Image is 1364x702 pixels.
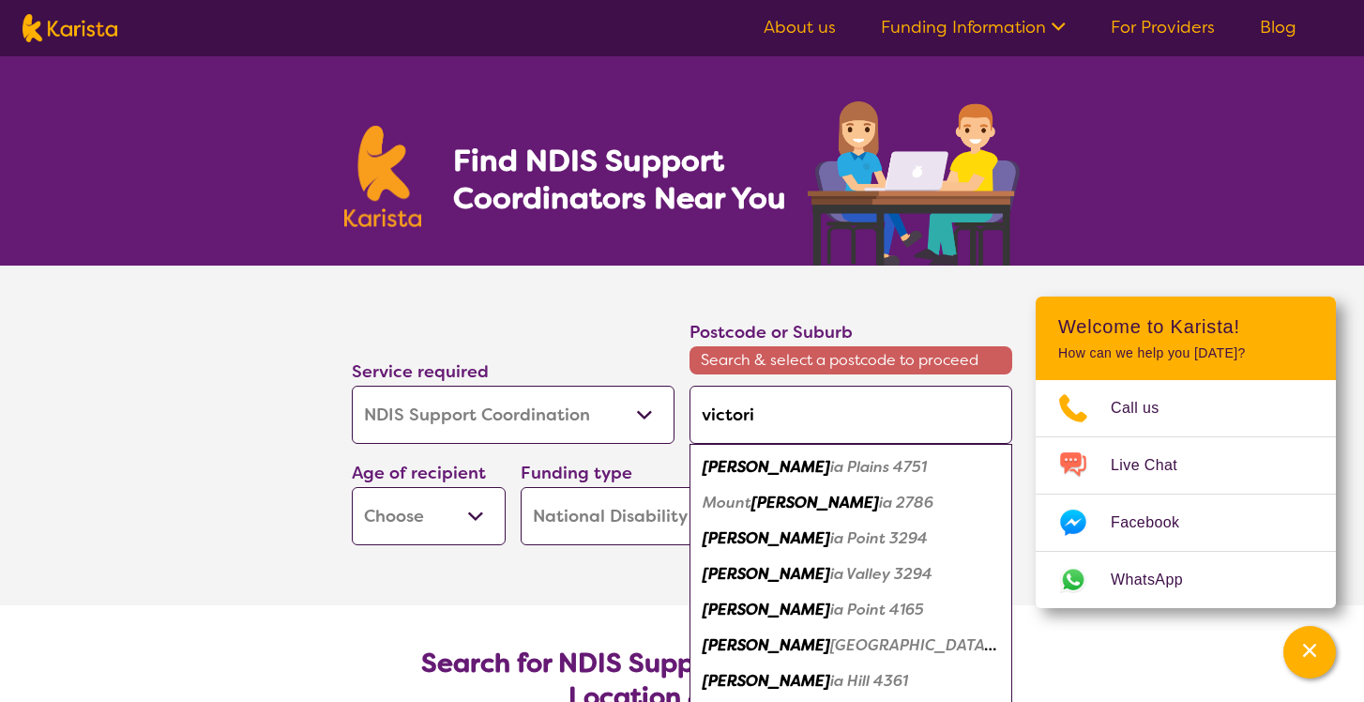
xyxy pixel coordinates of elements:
button: Channel Menu [1283,626,1336,679]
em: [PERSON_NAME] [703,635,830,655]
em: ia 2786 [879,493,933,512]
em: [PERSON_NAME] [703,528,830,548]
div: Victoria Plains 4751 [699,450,1003,485]
span: Call us [1111,394,1182,422]
em: ia Point 4165 [830,600,924,619]
div: Victoria Hill 4361 [699,664,1003,699]
em: ia Hill 4361 [830,671,908,691]
a: For Providers [1111,16,1215,38]
h1: Find NDIS Support Coordinators Near You [453,142,800,217]
em: Mount [703,493,751,512]
a: Blog [1260,16,1296,38]
a: Web link opens in a new tab. [1036,552,1336,608]
ul: Choose channel [1036,380,1336,608]
label: Postcode or Suburb [690,321,853,343]
em: [PERSON_NAME] [703,564,830,584]
em: [PERSON_NAME] [703,457,830,477]
input: Type [690,386,1012,444]
em: ia Point 3294 [830,528,928,548]
span: Search & select a postcode to proceed [690,346,1012,374]
p: How can we help you [DATE]? [1058,345,1313,361]
em: ia Valley 3294 [830,564,932,584]
label: Funding type [521,462,632,484]
span: Live Chat [1111,451,1200,480]
label: Service required [352,360,489,383]
h2: Welcome to Karista! [1058,315,1313,338]
em: [PERSON_NAME] [703,671,830,691]
img: Karista logo [344,126,421,227]
em: ia Plains 4751 [830,457,927,477]
em: [PERSON_NAME] [703,600,830,619]
img: support-coordination [808,101,1020,266]
em: [PERSON_NAME] [751,493,879,512]
div: Victoria Point West 4165 [699,628,1003,664]
div: Victoria Point 4165 [699,592,1003,628]
div: Mount Victoria 2786 [699,485,1003,521]
span: WhatsApp [1111,566,1205,594]
img: Karista logo [23,14,117,42]
a: Funding Information [881,16,1066,38]
em: [GEOGRAPHIC_DATA] 4165 [830,635,1028,655]
div: Victoria Point 3294 [699,521,1003,557]
a: About us [764,16,836,38]
div: Channel Menu [1036,297,1336,608]
label: Age of recipient [352,462,486,484]
span: Facebook [1111,509,1202,537]
div: Victoria Valley 3294 [699,557,1003,592]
